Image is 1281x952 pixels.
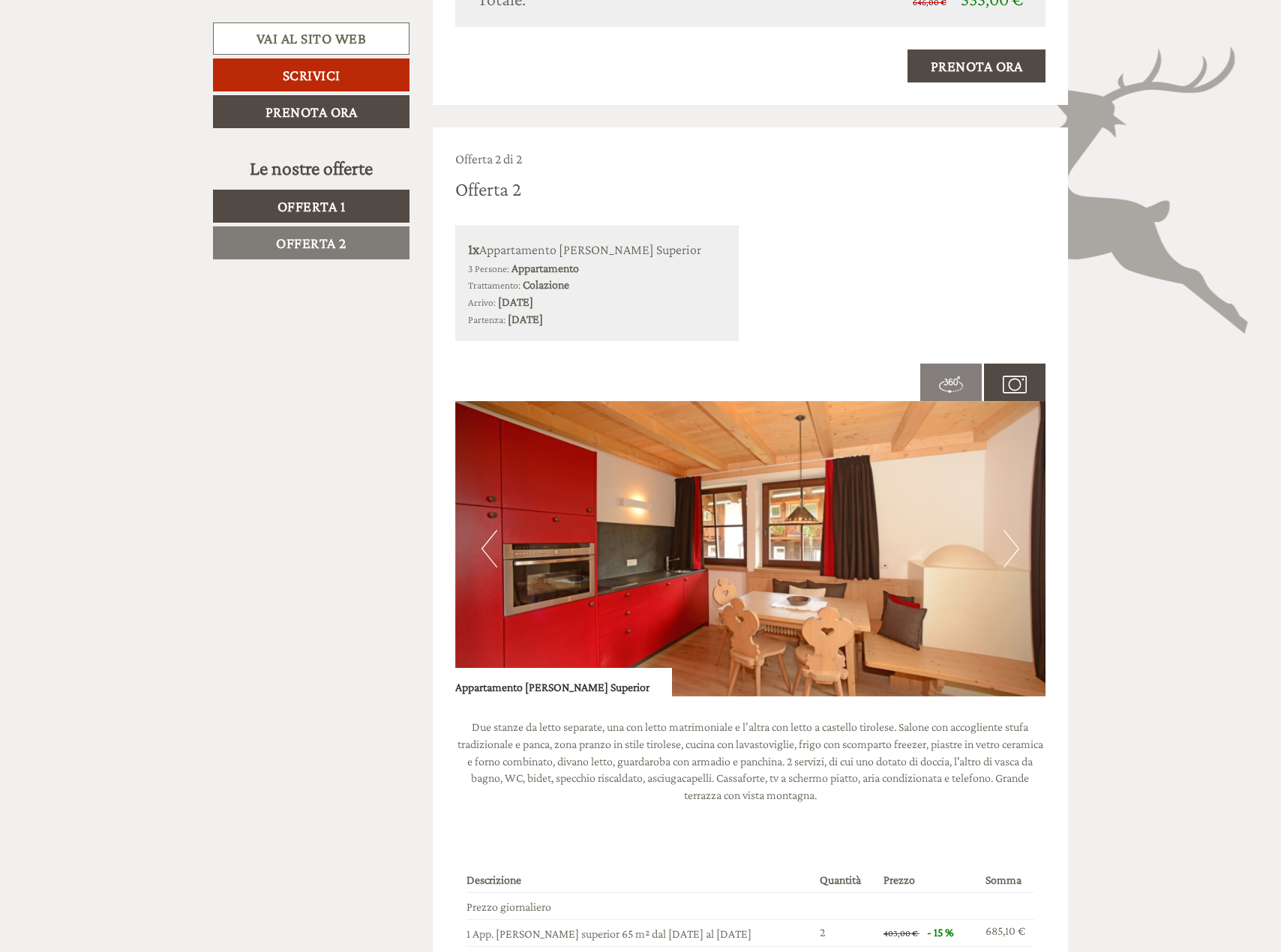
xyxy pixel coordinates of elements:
[468,263,509,274] small: 3 Persone:
[468,241,479,257] b: 1x
[1003,373,1027,397] img: camera.svg
[466,919,814,946] td: 1 App. [PERSON_NAME] superior 65 m² dal [DATE] al [DATE]
[939,373,963,397] img: 360-grad.svg
[927,926,954,939] span: - 15 %
[213,154,409,182] div: Le nostre offerte
[455,719,1046,804] p: Due stanze da letto separate, una con letto matrimoniale e l’altra con letto a castello tirolese....
[466,869,814,892] th: Descrizione
[213,95,409,128] a: Prenota ora
[11,40,207,86] div: Buon giorno, come possiamo aiutarla?
[979,869,1034,892] th: Somma
[468,297,496,308] small: Arrivo:
[468,314,505,325] small: Partenza:
[276,235,346,251] span: Offerta 2
[468,238,727,260] div: Appartamento [PERSON_NAME] Superior
[277,198,346,214] span: Offerta 1
[508,388,592,421] button: Invia
[498,295,533,308] b: [DATE]
[814,919,877,946] td: 2
[455,401,1046,696] img: image
[481,530,497,567] button: Previous
[468,280,520,291] small: Trattamento:
[22,73,199,83] small: 09:29
[213,22,409,55] a: Vai al sito web
[523,278,569,291] b: Colazione
[1003,530,1019,567] button: Next
[907,49,1046,82] a: Prenota ora
[466,892,814,919] td: Prezzo giornaliero
[455,175,521,203] div: Offerta 2
[213,58,409,91] a: Scrivici
[814,869,877,892] th: Quantità
[511,262,579,274] b: Appartamento
[877,869,979,892] th: Prezzo
[455,151,522,166] span: Offerta 2 di 2
[22,43,199,55] div: Zin Senfter Residence
[269,11,322,37] div: [DATE]
[883,928,918,939] span: 403,00 €
[455,668,672,696] div: Appartamento [PERSON_NAME] Superior
[508,313,543,325] b: [DATE]
[979,919,1034,946] td: 685,10 €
